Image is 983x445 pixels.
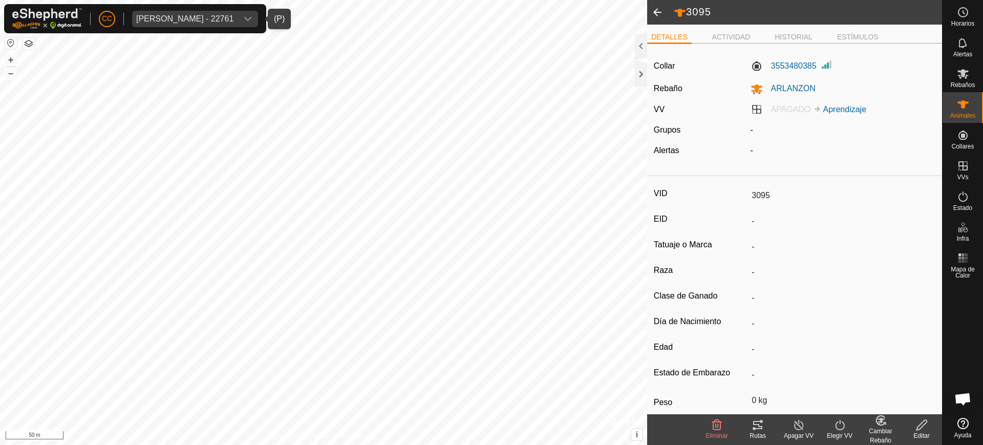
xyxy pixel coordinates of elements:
[957,174,968,180] span: VVs
[860,427,901,445] div: Cambiar Rebaño
[654,238,747,251] label: Tatuaje o Marca
[654,60,675,72] label: Collar
[746,144,940,157] div: -
[778,431,819,440] div: Apagar VV
[654,341,747,354] label: Edad
[823,105,867,114] a: Aprendizaje
[813,105,821,113] img: hasta
[654,264,747,277] label: Raza
[654,125,680,134] label: Grupos
[12,8,82,29] img: Logo Gallagher
[654,315,747,328] label: Día de Nacimiento
[819,431,860,440] div: Elegir VV
[5,37,17,49] button: Restablecer Mapa
[950,82,975,88] span: Rebaños
[654,146,679,155] label: Alertas
[956,236,969,242] span: Infra
[746,124,940,136] div: -
[23,37,35,50] button: Capas del Mapa
[654,187,747,200] label: VID
[102,13,112,24] span: CC
[631,429,643,440] button: i
[706,432,728,439] span: Eliminar
[771,32,817,43] li: HISTORIAL
[238,11,258,27] div: dropdown trigger
[953,205,972,211] span: Estado
[954,432,972,438] span: Ayuda
[950,113,975,119] span: Animales
[951,143,974,150] span: Collares
[948,384,978,414] div: Chat abierto
[654,105,665,114] label: VV
[636,430,638,439] span: i
[136,15,233,23] div: [PERSON_NAME] - 22761
[737,431,778,440] div: Rutas
[654,213,747,226] label: EID
[654,392,747,413] label: Peso
[953,51,972,57] span: Alertas
[951,20,974,27] span: Horarios
[943,414,983,442] a: Ayuda
[833,32,883,43] li: ESTÍMULOS
[821,58,833,71] img: Intensidad de Señal
[771,105,811,114] span: APAGADO
[708,32,755,43] li: ACTIVIDAD
[654,366,747,379] label: Estado de Embarazo
[901,431,942,440] div: Editar
[342,432,376,441] a: Contáctenos
[654,84,682,93] label: Rebaño
[763,84,816,93] span: ARLANZON
[132,11,238,27] span: Anca Sanda Bercian - 22761
[5,67,17,79] button: –
[751,60,817,72] label: 3553480385
[945,266,980,279] span: Mapa de Calor
[674,6,942,19] h2: 3095
[5,54,17,66] button: +
[271,432,330,441] a: Política de Privacidad
[647,32,692,44] li: DETALLES
[654,289,747,303] label: Clase de Ganado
